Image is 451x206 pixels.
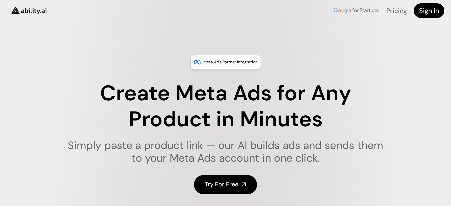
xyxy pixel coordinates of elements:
[205,180,238,189] h4: Try For Free
[414,3,444,18] a: Sign In
[419,6,439,15] h4: Sign In
[194,175,257,194] a: Try For Free
[203,59,258,65] p: Meta Ads Partner Integration
[63,81,388,132] h1: Create Meta Ads for Any Product in Minutes
[63,139,388,165] h1: Simply paste a product link — our AI builds ads and sends them to your Meta Ads account in one cl...
[386,6,407,15] a: Pricing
